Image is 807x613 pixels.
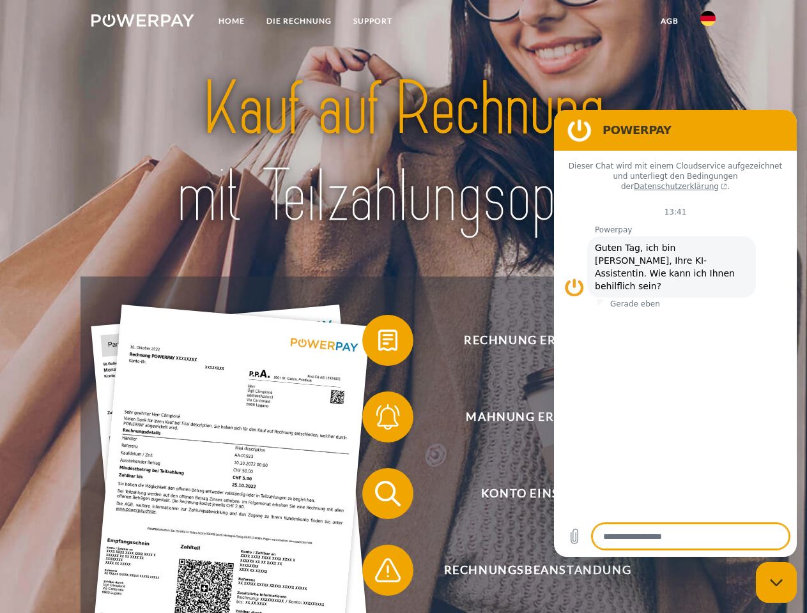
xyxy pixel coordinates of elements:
a: Home [208,10,256,33]
span: Mahnung erhalten? [381,391,694,443]
span: Konto einsehen [381,468,694,519]
iframe: Messaging-Fenster [554,110,797,557]
span: Rechnung erhalten? [381,315,694,366]
span: Rechnungsbeanstandung [381,545,694,596]
button: Mahnung erhalten? [362,391,695,443]
img: qb_bill.svg [372,324,404,356]
img: title-powerpay_de.svg [122,61,685,245]
button: Rechnung erhalten? [362,315,695,366]
a: SUPPORT [342,10,403,33]
button: Konto einsehen [362,468,695,519]
img: qb_search.svg [372,478,404,510]
a: agb [650,10,689,33]
button: Rechnungsbeanstandung [362,545,695,596]
iframe: Schaltfläche zum Öffnen des Messaging-Fensters; Konversation läuft [756,562,797,603]
img: qb_warning.svg [372,554,404,586]
img: de [700,11,716,26]
img: qb_bell.svg [372,401,404,433]
a: DIE RECHNUNG [256,10,342,33]
img: logo-powerpay-white.svg [91,14,194,27]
